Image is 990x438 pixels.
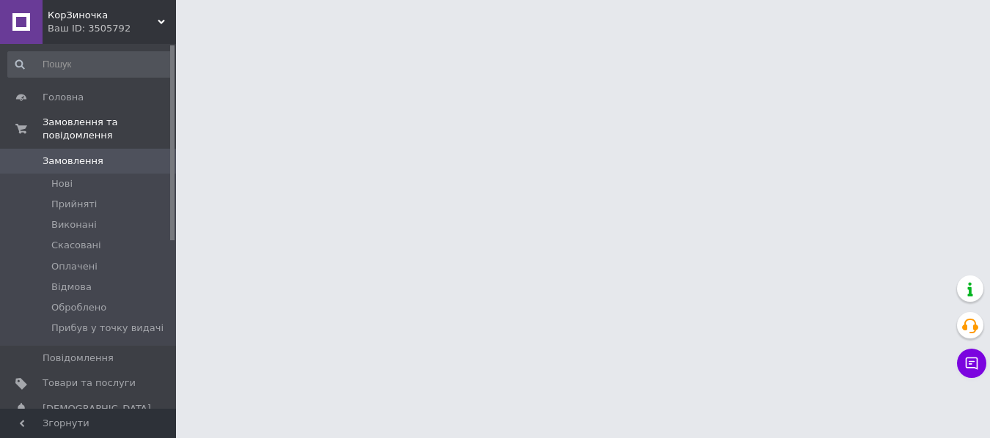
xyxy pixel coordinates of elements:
[43,91,84,104] span: Головна
[43,116,176,142] span: Замовлення та повідомлення
[7,51,173,78] input: Пошук
[957,349,986,378] button: Чат з покупцем
[51,198,97,211] span: Прийняті
[48,22,176,35] div: Ваш ID: 3505792
[51,218,97,231] span: Виконані
[51,239,101,252] span: Скасовані
[51,301,106,314] span: Оброблено
[43,376,136,390] span: Товари та послуги
[48,9,158,22] span: КорЗиночка
[43,402,151,415] span: [DEMOGRAPHIC_DATA]
[51,322,164,335] span: Прибув у точку видачі
[43,352,114,365] span: Повідомлення
[51,177,73,190] span: Нові
[43,155,103,168] span: Замовлення
[51,281,92,294] span: Відмова
[51,260,98,273] span: Оплачені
